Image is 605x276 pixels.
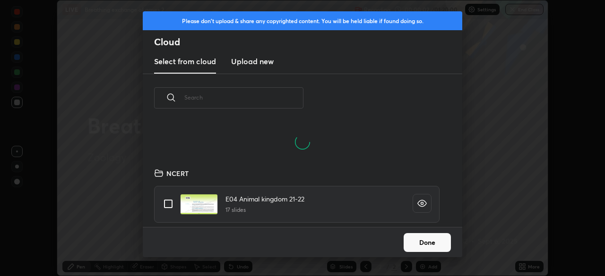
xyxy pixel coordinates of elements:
[180,194,218,215] img: 1670042290ES9BAX.pdf
[143,11,462,30] div: Please don't upload & share any copyrighted content. You will be held liable if found doing so.
[225,206,304,214] h5: 17 slides
[404,233,451,252] button: Done
[154,56,216,67] h3: Select from cloud
[143,165,451,227] div: grid
[166,168,189,178] h4: NCERT
[184,77,303,117] input: Search
[154,36,462,48] h2: Cloud
[225,194,304,204] h4: E04 Animal kingdom 21-22
[231,56,274,67] h3: Upload new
